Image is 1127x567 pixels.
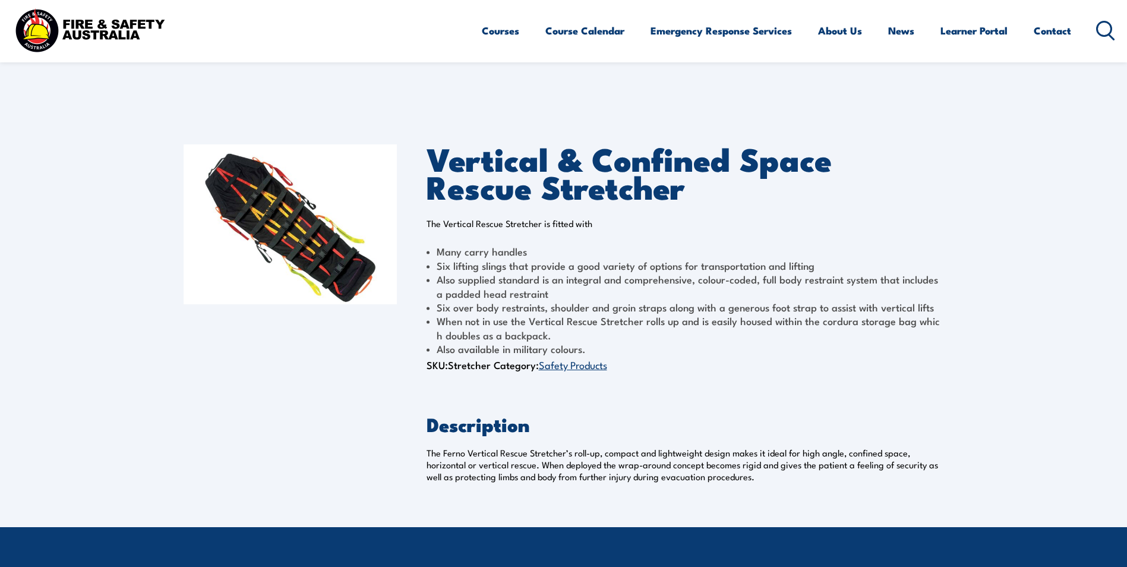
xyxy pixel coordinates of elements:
[427,244,944,258] li: Many carry handles
[427,314,944,342] li: When not in use the Vertical Rescue Stretcher rolls up and is easily housed within the cordura st...
[651,15,792,46] a: Emergency Response Services
[545,15,624,46] a: Course Calendar
[888,15,914,46] a: News
[448,357,491,372] span: Stretcher
[427,447,944,483] p: The Ferno Vertical Rescue Stretcher’s roll-up, compact and lightweight design makes it ideal for ...
[494,357,607,372] span: Category:
[427,300,944,314] li: Six over body restraints, shoulder and groin straps along with a generous foot strap to assist wi...
[427,218,944,229] p: The Vertical Rescue Stretcher is fitted with
[482,15,519,46] a: Courses
[184,144,397,304] img: Vertical & Confined Space Rescue Stretcher
[427,415,944,432] h2: Description
[818,15,862,46] a: About Us
[539,357,607,371] a: Safety Products
[427,272,944,300] li: Also supplied standard is an integral and comprehensive, colour-coded, full body restraint system...
[427,357,491,372] span: SKU:
[427,259,944,272] li: Six lifting slings that provide a good variety of options for transportation and lifting
[427,342,944,355] li: Also available in military colours.
[1034,15,1071,46] a: Contact
[427,144,944,200] h1: Vertical & Confined Space Rescue Stretcher
[940,15,1008,46] a: Learner Portal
